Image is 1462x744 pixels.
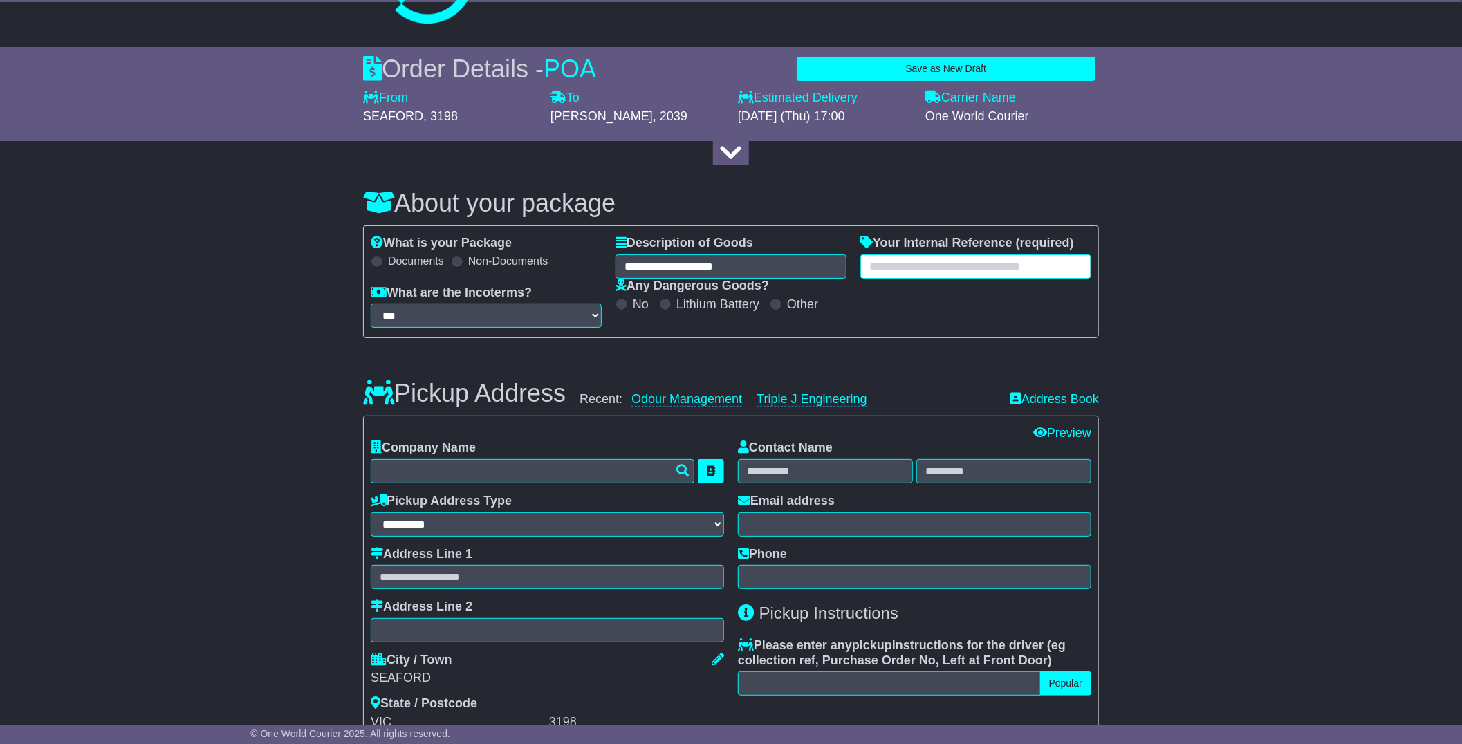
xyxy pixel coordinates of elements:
h3: Pickup Address [363,380,566,407]
label: To [550,91,580,106]
span: © One World Courier 2025. All rights reserved. [250,728,450,739]
span: SEAFORD [363,109,423,123]
span: , 3198 [423,109,458,123]
label: From [363,91,408,106]
div: SEAFORD [371,671,724,686]
label: Other [787,297,818,313]
div: Recent: [580,392,997,407]
label: Company Name [371,440,476,456]
label: Estimated Delivery [738,91,912,106]
a: Triple J Engineering [757,392,867,407]
label: Address Line 1 [371,547,472,562]
div: VIC [371,715,546,730]
span: pickup [852,638,892,652]
a: Address Book [1010,392,1099,407]
label: Description of Goods [616,236,753,251]
label: Contact Name [738,440,833,456]
label: What is your Package [371,236,512,251]
span: [PERSON_NAME] [550,109,653,123]
label: Address Line 2 [371,599,472,615]
label: Lithium Battery [676,297,759,313]
label: Your Internal Reference (required) [860,236,1074,251]
label: Please enter any instructions for the driver ( ) [738,638,1091,668]
button: Save as New Draft [797,57,1095,81]
label: What are the Incoterms? [371,286,532,301]
label: Pickup Address Type [371,494,512,509]
div: [DATE] (Thu) 17:00 [738,109,912,124]
a: Odour Management [631,392,742,407]
label: Carrier Name [925,91,1016,106]
span: , 2039 [653,109,687,123]
label: Documents [388,254,444,268]
div: 3198 [549,715,724,730]
label: No [633,297,649,313]
label: City / Town [371,653,452,668]
span: POA [544,55,596,83]
label: Any Dangerous Goods? [616,279,769,294]
a: Preview [1033,426,1091,440]
span: Pickup Instructions [759,604,898,622]
button: Popular [1040,671,1091,696]
h3: About your package [363,189,1099,217]
div: Order Details - [363,54,596,84]
span: eg collection ref, Purchase Order No, Left at Front Door [738,638,1066,667]
label: State / Postcode [371,696,477,712]
label: Email address [738,494,835,509]
div: One World Courier [925,109,1099,124]
label: Phone [738,547,787,562]
label: Non-Documents [468,254,548,268]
